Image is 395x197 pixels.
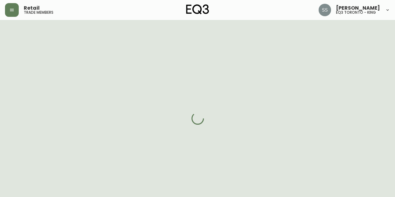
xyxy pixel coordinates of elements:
[24,6,40,11] span: Retail
[186,4,209,14] img: logo
[336,11,376,14] h5: eq3 toronto - king
[24,11,53,14] h5: trade members
[318,4,331,16] img: f1b6f2cda6f3b51f95337c5892ce6799
[336,6,380,11] span: [PERSON_NAME]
